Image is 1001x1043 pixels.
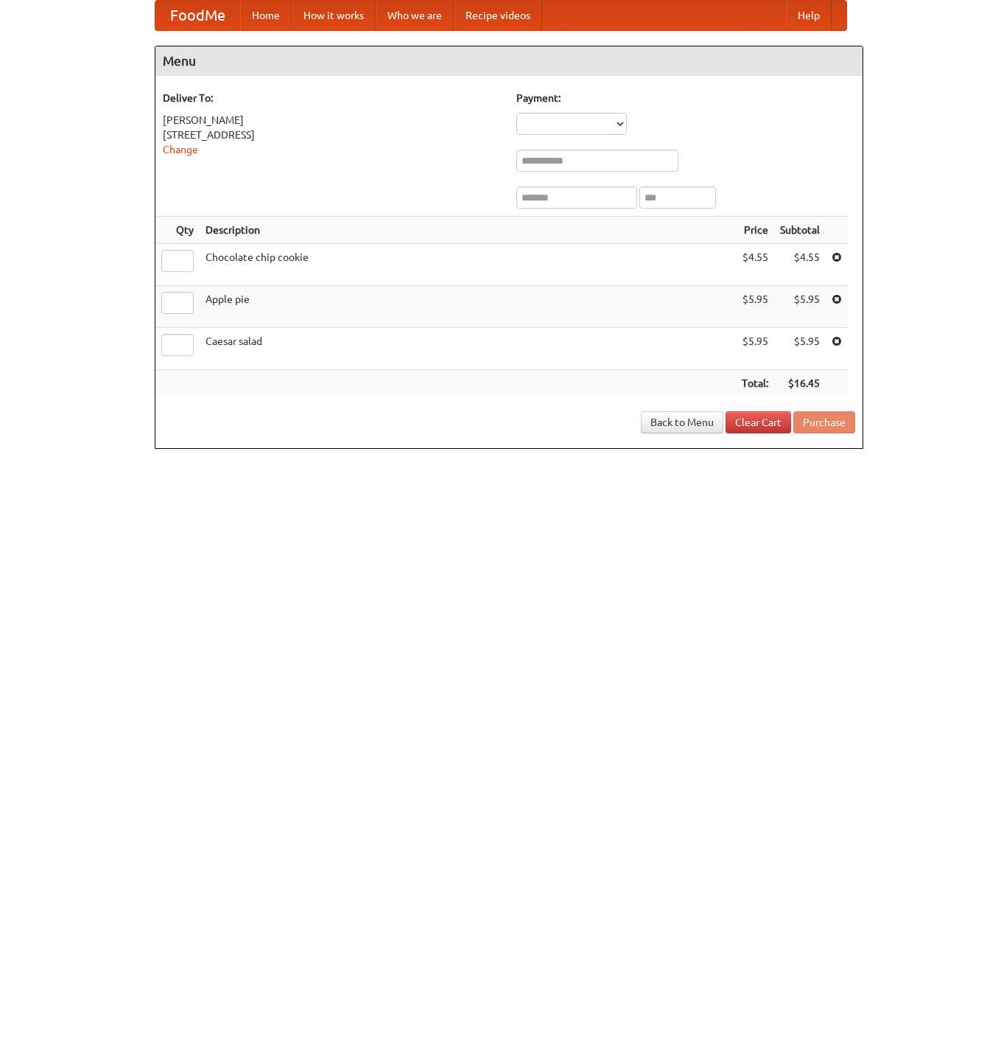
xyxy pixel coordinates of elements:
[736,244,774,286] td: $4.55
[376,1,454,30] a: Who we are
[774,217,826,244] th: Subtotal
[736,286,774,328] td: $5.95
[200,217,736,244] th: Description
[163,91,502,105] h5: Deliver To:
[240,1,292,30] a: Home
[774,370,826,397] th: $16.45
[516,91,855,105] h5: Payment:
[200,328,736,370] td: Caesar salad
[736,328,774,370] td: $5.95
[726,411,791,433] a: Clear Cart
[641,411,723,433] a: Back to Menu
[774,286,826,328] td: $5.95
[155,46,863,76] h4: Menu
[736,217,774,244] th: Price
[774,244,826,286] td: $4.55
[200,286,736,328] td: Apple pie
[163,128,502,142] div: [STREET_ADDRESS]
[200,244,736,286] td: Chocolate chip cookie
[163,113,502,128] div: [PERSON_NAME]
[155,1,240,30] a: FoodMe
[793,411,855,433] button: Purchase
[774,328,826,370] td: $5.95
[454,1,542,30] a: Recipe videos
[163,144,198,156] a: Change
[786,1,832,30] a: Help
[736,370,774,397] th: Total:
[292,1,376,30] a: How it works
[155,217,200,244] th: Qty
